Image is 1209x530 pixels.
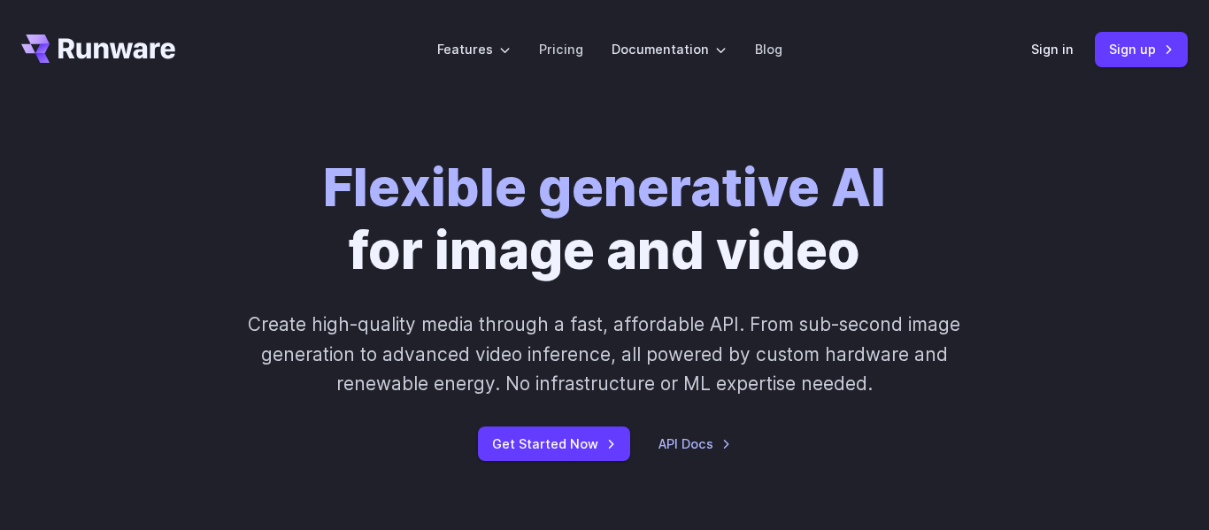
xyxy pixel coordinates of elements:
a: Sign up [1095,32,1188,66]
a: Sign in [1031,39,1074,59]
p: Create high-quality media through a fast, affordable API. From sub-second image generation to adv... [231,310,978,398]
a: Blog [755,39,782,59]
label: Documentation [612,39,727,59]
a: API Docs [658,434,731,454]
a: Get Started Now [478,426,630,461]
a: Go to / [21,35,175,63]
h1: for image and video [323,156,886,281]
a: Pricing [539,39,583,59]
strong: Flexible generative AI [323,156,886,219]
label: Features [437,39,511,59]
